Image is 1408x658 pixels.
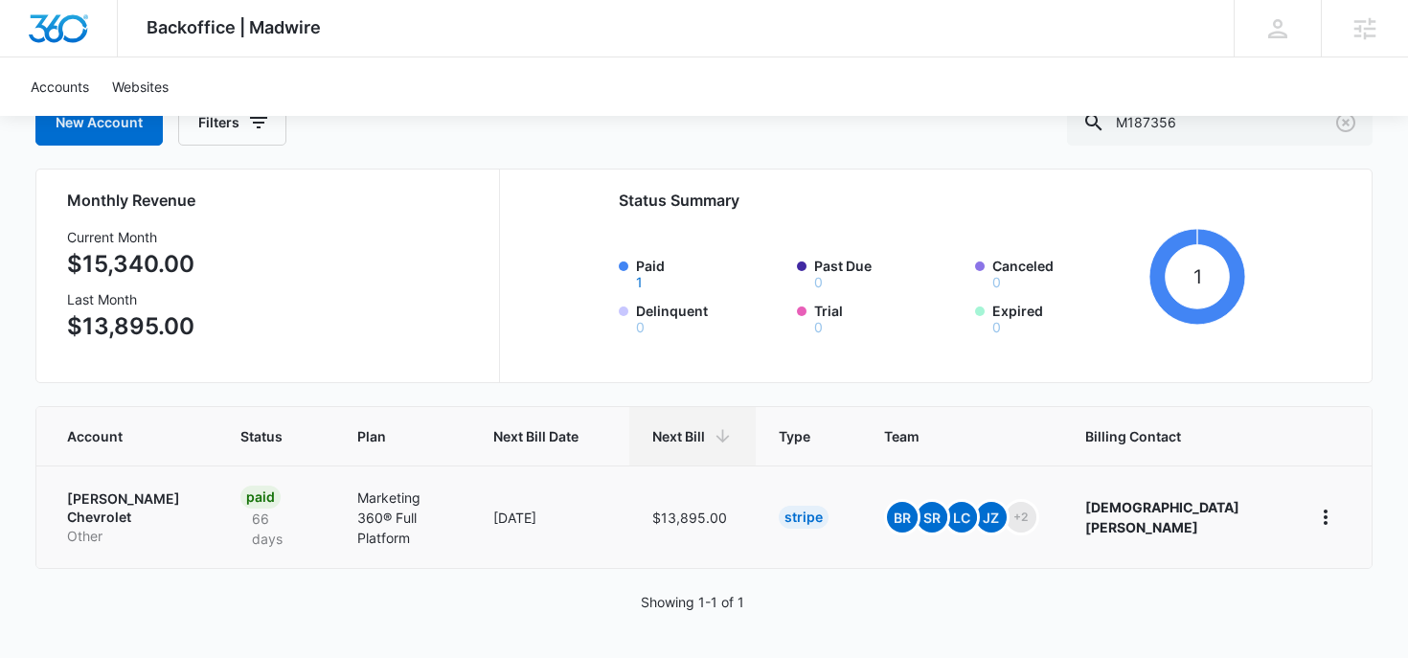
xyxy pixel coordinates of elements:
[976,502,1007,533] span: JZ
[636,301,785,334] label: Delinquent
[641,592,744,612] p: Showing 1-1 of 1
[887,502,918,533] span: BR
[101,57,180,116] a: Websites
[814,301,964,334] label: Trial
[629,465,756,568] td: $13,895.00
[67,227,194,247] h3: Current Month
[636,256,785,289] label: Paid
[884,426,1011,446] span: Team
[917,502,947,533] span: SR
[992,301,1142,334] label: Expired
[67,309,194,344] p: $13,895.00
[1085,426,1265,446] span: Billing Contact
[636,276,643,289] button: Paid
[814,256,964,289] label: Past Due
[67,189,476,212] h2: Monthly Revenue
[1006,502,1036,533] span: +2
[493,426,579,446] span: Next Bill Date
[240,486,281,509] div: Paid
[67,489,194,546] a: [PERSON_NAME] ChevroletOther
[67,289,194,309] h3: Last Month
[240,426,284,446] span: Status
[652,426,705,446] span: Next Bill
[1330,107,1361,138] button: Clear
[946,502,977,533] span: LC
[1310,502,1341,533] button: home
[619,189,1245,212] h2: Status Summary
[147,17,321,37] span: Backoffice | Madwire
[67,489,194,527] p: [PERSON_NAME] Chevrolet
[992,256,1142,289] label: Canceled
[67,426,167,446] span: Account
[779,506,829,529] div: Stripe
[240,509,311,549] p: 66 days
[779,426,810,446] span: Type
[19,57,101,116] a: Accounts
[1193,265,1202,288] tspan: 1
[67,527,194,546] p: Other
[67,247,194,282] p: $15,340.00
[1067,100,1373,146] input: Search
[470,465,629,568] td: [DATE]
[357,426,446,446] span: Plan
[178,100,286,146] button: Filters
[1085,499,1239,535] strong: [DEMOGRAPHIC_DATA] [PERSON_NAME]
[357,488,446,548] p: Marketing 360® Full Platform
[35,100,163,146] a: New Account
